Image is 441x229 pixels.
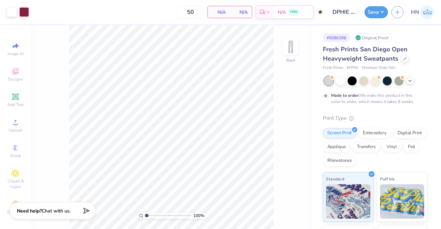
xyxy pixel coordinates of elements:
[393,128,427,138] div: Digital Print
[323,142,350,152] div: Applique
[411,6,434,19] a: HN
[358,128,391,138] div: Embroidery
[353,33,392,42] div: Original Proof
[347,65,358,71] span: # FP90
[323,45,408,63] span: Fresh Prints San Diego Open Heavyweight Sweatpants
[7,209,24,215] span: Decorate
[8,76,23,82] span: Designs
[323,156,356,166] div: Rhinestones
[193,212,204,219] span: 100 %
[286,57,295,63] div: Back
[326,175,344,183] span: Standard
[3,178,28,189] span: Clipart & logos
[323,128,356,138] div: Screen Print
[326,184,370,219] img: Standard
[323,114,427,122] div: Print Type
[284,40,298,54] img: Back
[403,142,420,152] div: Foil
[382,142,401,152] div: Vinyl
[17,208,42,214] strong: Need help?
[331,93,360,98] strong: Made to order:
[362,65,396,71] span: Minimum Order: 50 +
[380,184,424,219] img: Puff Ink
[380,175,394,183] span: Puff Ink
[7,102,24,107] span: Add Text
[290,10,297,14] span: FREE
[365,6,388,18] button: Save
[212,9,226,16] span: N/A
[327,5,361,19] input: Untitled Design
[10,153,21,158] span: Greek
[331,92,416,105] div: We make this product in this color to order, which means it takes 8 weeks.
[323,33,350,42] div: # 508639B
[421,6,434,19] img: Huda Nadeem
[42,208,71,214] span: Chat with us.
[411,8,419,16] span: HN
[278,9,286,16] span: N/A
[234,9,248,16] span: N/A
[177,6,204,18] input: – –
[8,51,24,56] span: Image AI
[9,127,22,133] span: Upload
[352,142,380,152] div: Transfers
[323,65,343,71] span: Fresh Prints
